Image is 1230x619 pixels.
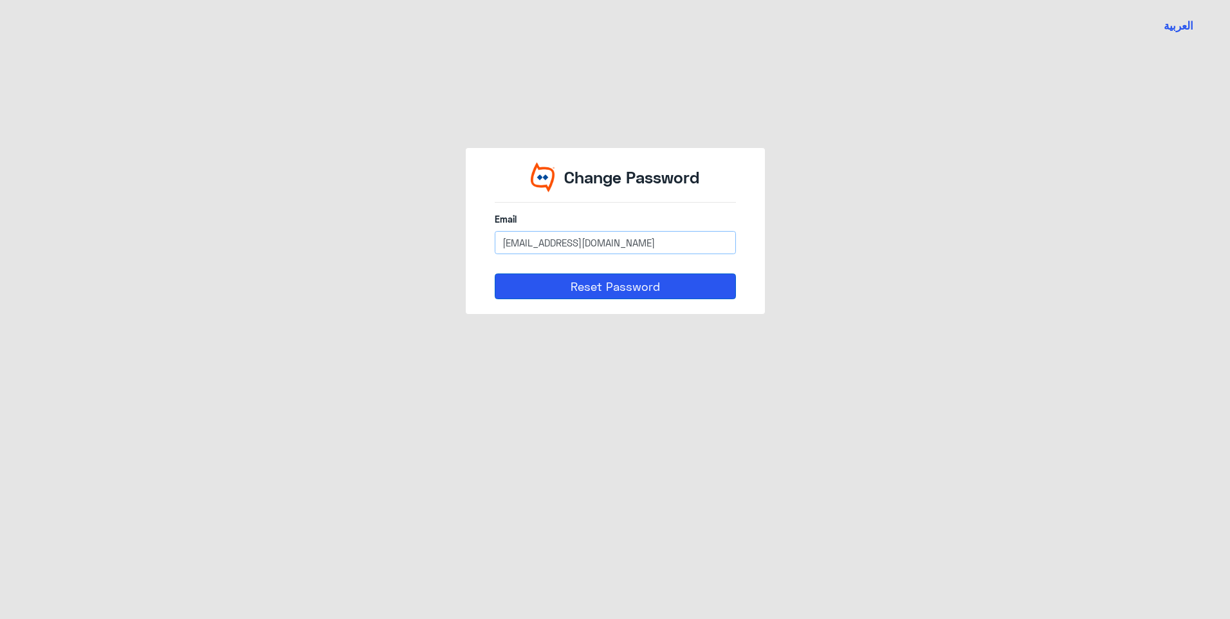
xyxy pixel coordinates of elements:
button: العربية [1164,18,1193,34]
label: Email [495,212,736,226]
input: Enter your email here... [495,231,736,254]
button: Reset Password [495,273,736,299]
img: Widebot Logo [531,162,555,192]
p: Change Password [564,165,699,190]
a: Switch language [1156,10,1201,42]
